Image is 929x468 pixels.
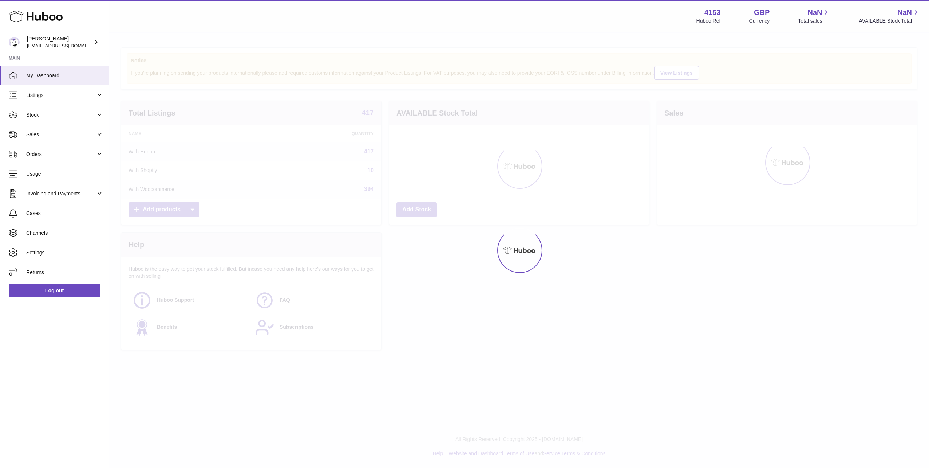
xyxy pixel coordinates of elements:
span: Settings [26,249,103,256]
span: Invoicing and Payments [26,190,96,197]
span: NaN [807,8,822,17]
a: NaN Total sales [798,8,830,24]
img: sales@kasefilters.com [9,37,20,48]
span: Sales [26,131,96,138]
span: Stock [26,112,96,118]
div: [PERSON_NAME] [27,35,92,49]
div: Currency [749,17,770,24]
span: Returns [26,269,103,276]
div: Huboo Ref [696,17,721,24]
span: Listings [26,92,96,99]
span: Cases [26,210,103,217]
span: [EMAIL_ADDRESS][DOMAIN_NAME] [27,43,107,48]
span: My Dashboard [26,72,103,79]
span: Total sales [798,17,830,24]
a: NaN AVAILABLE Stock Total [859,8,920,24]
span: Channels [26,230,103,237]
strong: GBP [754,8,770,17]
span: AVAILABLE Stock Total [859,17,920,24]
span: NaN [897,8,912,17]
span: Orders [26,151,96,158]
span: Usage [26,171,103,178]
a: Log out [9,284,100,297]
strong: 4153 [704,8,721,17]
